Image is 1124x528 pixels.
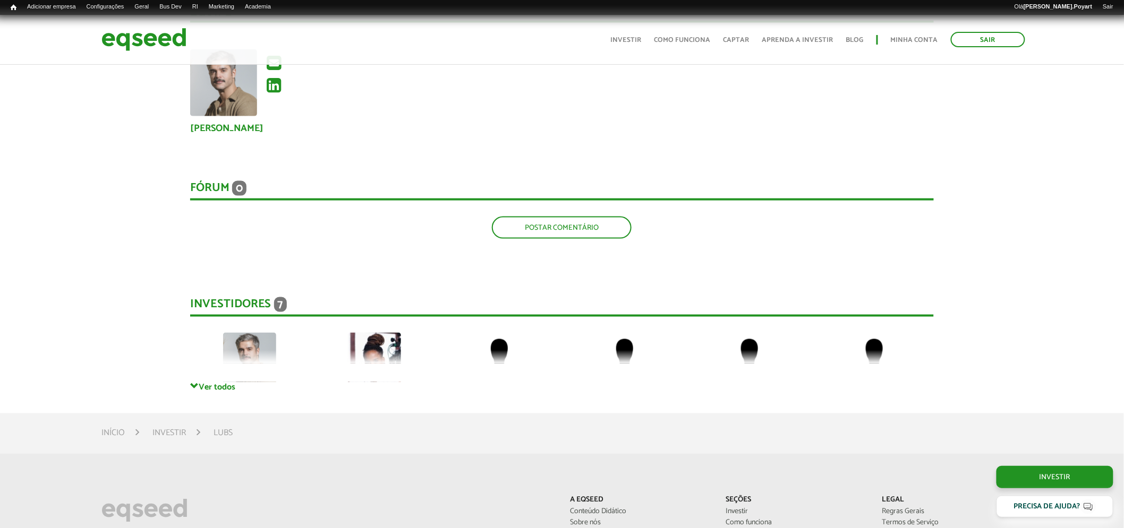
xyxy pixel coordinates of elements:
img: EqSeed [101,25,186,54]
img: EqSeed Logo [101,496,188,525]
span: 7 [274,297,287,312]
a: Aprenda a investir [762,37,833,44]
a: Sobre nós [570,520,710,527]
a: Minha conta [891,37,938,44]
img: default-user.png [723,333,776,386]
div: Investidores [190,297,934,317]
a: Geral [129,3,154,11]
p: Legal [882,496,1023,505]
img: default-user.png [473,333,526,386]
span: Início [11,4,16,11]
a: Investir [611,37,642,44]
a: Captar [723,37,750,44]
a: Início [5,3,22,13]
a: Como funciona [726,520,866,527]
a: RI [187,3,203,11]
a: Sair [1097,3,1119,11]
div: Fórum [190,181,934,201]
a: Investir [152,429,186,438]
img: default-user.png [848,333,901,386]
strong: [PERSON_NAME].Poyart [1024,3,1092,10]
li: Lubs [214,426,233,440]
a: Marketing [203,3,240,11]
a: Regras Gerais [882,508,1023,516]
a: Conteúdo Didático [570,508,710,516]
a: Configurações [81,3,130,11]
img: picture-123564-1758224931.png [223,333,276,386]
img: Foto de Gentil Nascimento [190,49,257,116]
a: Postar comentário [492,217,632,239]
a: Ver todos [190,382,934,392]
span: 0 [232,181,246,196]
img: default-user.png [598,333,651,386]
a: Blog [846,37,864,44]
a: Adicionar empresa [22,3,81,11]
p: A EqSeed [570,496,710,505]
a: Ver perfil do usuário. [190,49,257,116]
p: Seções [726,496,866,505]
a: Olá[PERSON_NAME].Poyart [1009,3,1098,11]
a: Investir [726,508,866,516]
a: Sair [951,32,1025,47]
a: Termos de Serviço [882,520,1023,527]
a: Início [101,429,125,438]
a: Academia [240,3,276,11]
img: picture-90970-1668946421.jpg [348,333,401,386]
a: Bus Dev [154,3,187,11]
a: Investir [997,466,1113,488]
a: [PERSON_NAME] [190,124,263,133]
a: Como funciona [654,37,711,44]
